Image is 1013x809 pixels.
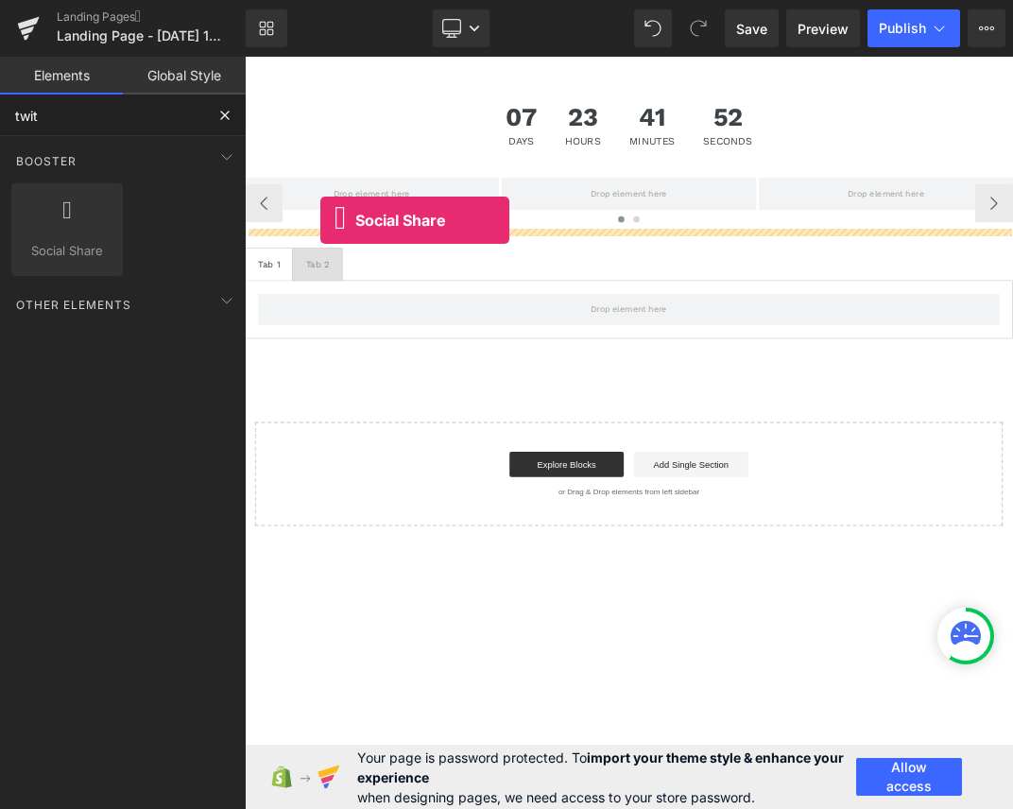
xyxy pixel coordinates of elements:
[57,9,246,25] a: Landing Pages
[14,152,78,170] span: Booster
[879,21,926,36] span: Publish
[786,9,860,47] a: Preview
[91,299,126,319] div: Tab 2
[57,28,223,43] span: Landing Page - [DATE] 10:39:28
[798,19,849,39] span: Preview
[388,71,435,118] span: 07
[856,758,962,796] button: Allow access
[683,118,756,133] span: Seconds
[20,299,52,319] div: Tab 1
[634,9,672,47] button: Undo
[683,71,756,118] span: 52
[246,9,287,47] a: New Library
[867,9,960,47] button: Publish
[14,296,133,314] span: Other Elements
[357,748,856,807] span: Your page is password protected. To when designing pages, we need access to your store password.
[579,588,749,626] a: Add Single Section
[573,118,641,133] span: Minutes
[573,71,641,118] span: 41
[123,57,246,95] a: Global Style
[968,9,1005,47] button: More
[477,118,530,133] span: Hours
[17,241,117,261] span: Social Share
[736,19,767,39] span: Save
[477,71,530,118] span: 23
[394,588,564,626] a: Explore Blocks
[679,9,717,47] button: Redo
[357,749,844,785] strong: import your theme style & enhance your experience
[388,118,435,133] span: Days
